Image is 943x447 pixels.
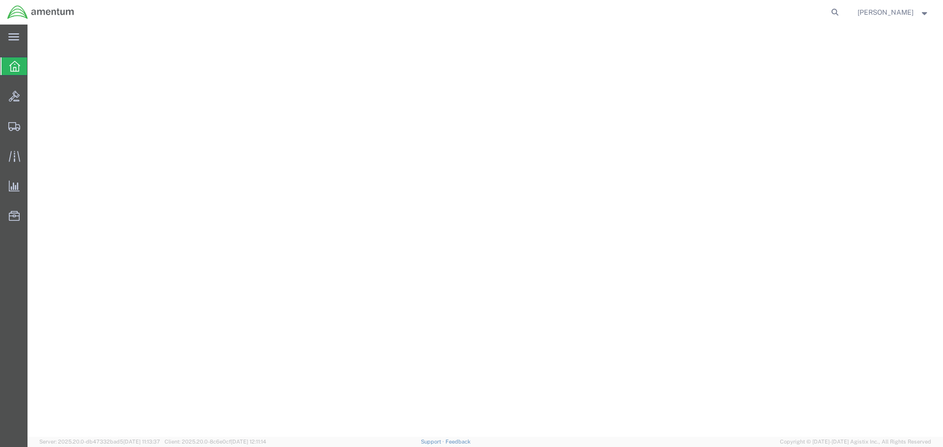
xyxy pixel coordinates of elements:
[39,439,160,445] span: Server: 2025.20.0-db47332bad5
[445,439,471,445] a: Feedback
[421,439,445,445] a: Support
[231,439,266,445] span: [DATE] 12:11:14
[28,25,943,437] iframe: FS Legacy Container
[858,7,914,18] span: Andrew Forber
[7,5,75,20] img: logo
[857,6,930,18] button: [PERSON_NAME]
[780,438,931,446] span: Copyright © [DATE]-[DATE] Agistix Inc., All Rights Reserved
[165,439,266,445] span: Client: 2025.20.0-8c6e0cf
[123,439,160,445] span: [DATE] 11:13:37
